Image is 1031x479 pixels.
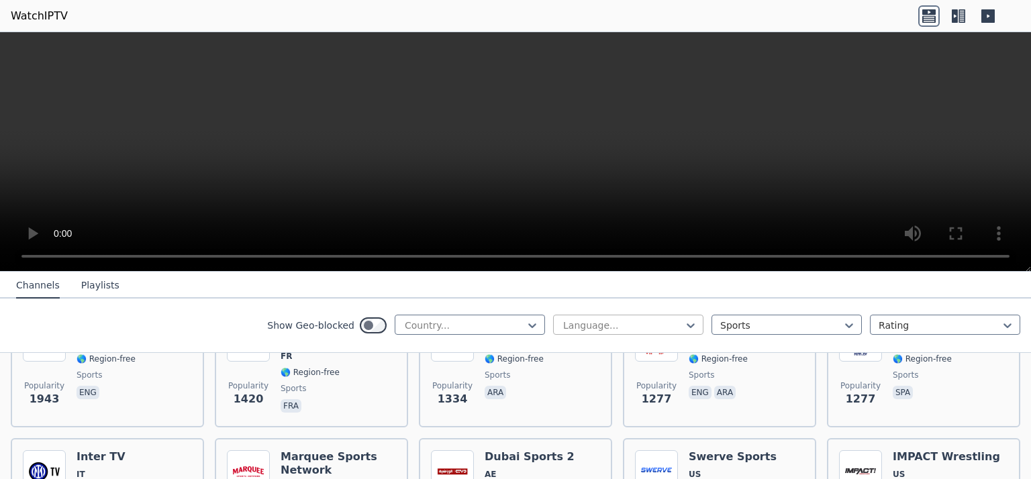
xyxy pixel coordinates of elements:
span: 1277 [642,391,672,407]
span: 🌎 Region-free [689,354,748,364]
button: Playlists [81,273,119,299]
p: fra [281,399,301,413]
h6: Marquee Sports Network [281,450,396,477]
h6: Dubai Sports 2 [485,450,575,464]
a: WatchIPTV [11,8,68,24]
span: Popularity [24,380,64,391]
span: Popularity [228,380,268,391]
h6: IMPACT Wrestling [893,450,1000,464]
h6: Inter TV [77,450,136,464]
span: 🌎 Region-free [893,354,952,364]
span: 1420 [234,391,264,407]
p: ara [485,386,506,399]
span: sports [77,370,102,380]
span: 1277 [846,391,876,407]
span: 🌎 Region-free [281,367,340,378]
span: sports [485,370,510,380]
p: eng [689,386,711,399]
p: eng [77,386,99,399]
span: FR [281,351,292,362]
h6: Swerve Sports [689,450,777,464]
span: 🌎 Region-free [485,354,544,364]
span: Popularity [840,380,881,391]
p: spa [893,386,913,399]
span: sports [893,370,918,380]
span: sports [281,383,306,394]
span: 1943 [30,391,60,407]
label: Show Geo-blocked [267,319,354,332]
p: ara [714,386,736,399]
span: Popularity [636,380,677,391]
span: sports [689,370,714,380]
span: Popularity [432,380,473,391]
button: Channels [16,273,60,299]
span: 🌎 Region-free [77,354,136,364]
span: 1334 [438,391,468,407]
